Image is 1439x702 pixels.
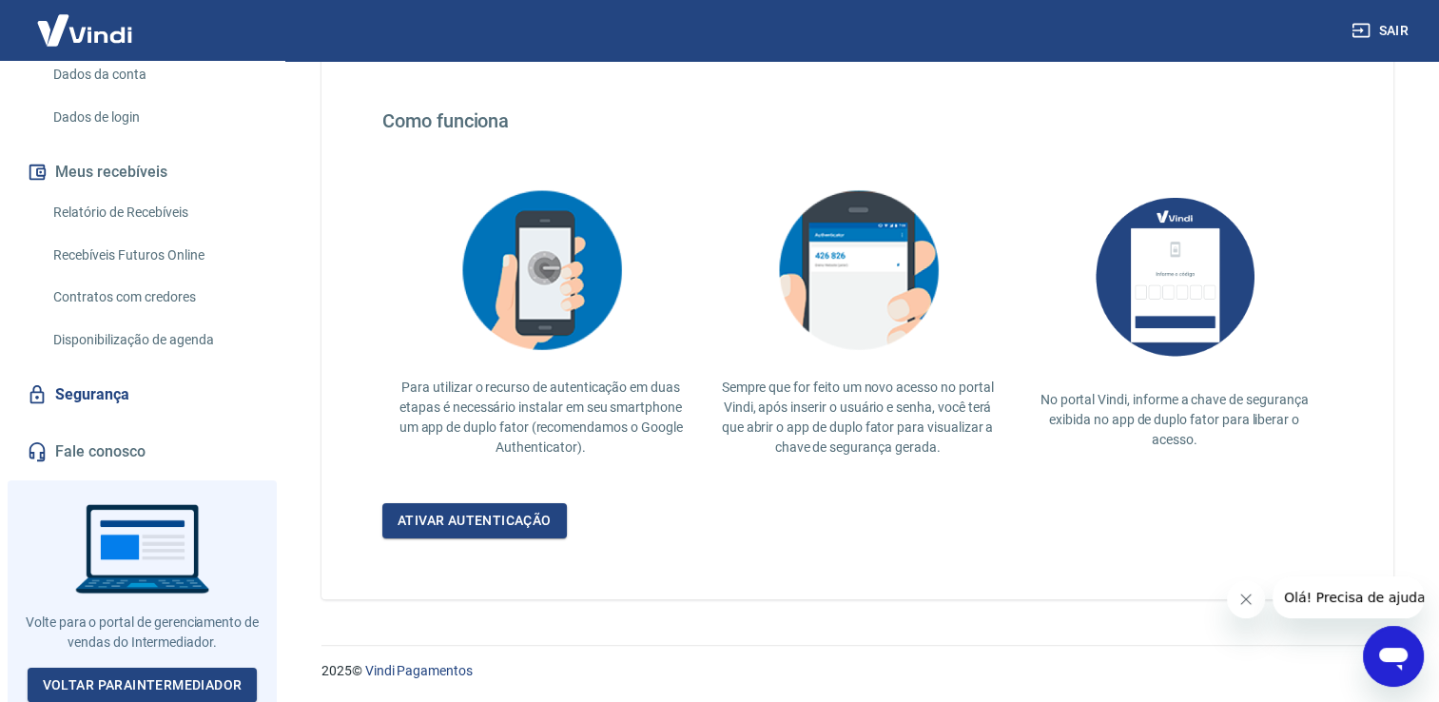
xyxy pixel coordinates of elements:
a: Relatório de Recebíveis [46,193,262,232]
img: explication-mfa2.908d58f25590a47144d3.png [446,178,636,362]
a: Ativar autenticação [382,503,567,538]
button: Sair [1348,13,1416,49]
p: Sempre que for feito um novo acesso no portal Vindi, após inserir o usuário e senha, você terá qu... [714,378,1001,458]
a: Dados da conta [46,55,262,94]
iframe: Botão para abrir a janela de mensagens [1363,626,1424,687]
h4: Como funciona [382,109,1332,132]
img: explication-mfa3.c449ef126faf1c3e3bb9.png [763,178,953,362]
button: Meus recebíveis [23,151,262,193]
p: No portal Vindi, informe a chave de segurança exibida no app de duplo fator para liberar o acesso. [1031,390,1317,450]
p: Para utilizar o recurso de autenticação em duas etapas é necessário instalar em seu smartphone um... [398,378,684,458]
iframe: Fechar mensagem [1227,580,1265,618]
span: Olá! Precisa de ajuda? [11,13,160,29]
a: Contratos com credores [46,278,262,317]
img: AUbNX1O5CQAAAABJRU5ErkJggg== [1079,178,1270,375]
a: Fale conosco [23,431,262,473]
a: Dados de login [46,98,262,137]
a: Disponibilização de agenda [46,321,262,360]
p: 2025 © [321,661,1393,681]
a: Segurança [23,374,262,416]
iframe: Mensagem da empresa [1273,576,1424,618]
img: Vindi [23,1,146,59]
a: Recebíveis Futuros Online [46,236,262,275]
a: Vindi Pagamentos [365,663,473,678]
